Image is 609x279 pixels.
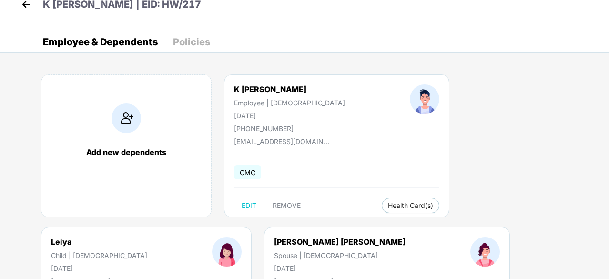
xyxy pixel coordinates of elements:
img: profileImage [470,237,500,267]
div: [PERSON_NAME] [PERSON_NAME] [274,237,406,247]
span: REMOVE [273,202,301,209]
div: Employee & Dependents [43,37,158,47]
span: Health Card(s) [388,203,433,208]
span: GMC [234,165,261,179]
div: [EMAIL_ADDRESS][DOMAIN_NAME] [234,137,329,145]
div: Leiya [51,237,147,247]
div: Spouse | [DEMOGRAPHIC_DATA] [274,251,406,259]
div: K [PERSON_NAME] [234,84,345,94]
div: [PHONE_NUMBER] [234,124,345,133]
span: EDIT [242,202,256,209]
img: profileImage [410,84,439,114]
button: EDIT [234,198,264,213]
div: Employee | [DEMOGRAPHIC_DATA] [234,99,345,107]
div: Child | [DEMOGRAPHIC_DATA] [51,251,147,259]
div: Policies [173,37,210,47]
div: [DATE] [51,264,147,272]
img: addIcon [112,103,141,133]
div: [DATE] [234,112,345,120]
div: Add new dependents [51,147,202,157]
img: profileImage [212,237,242,267]
button: Health Card(s) [382,198,439,213]
button: REMOVE [265,198,308,213]
div: [DATE] [274,264,406,272]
